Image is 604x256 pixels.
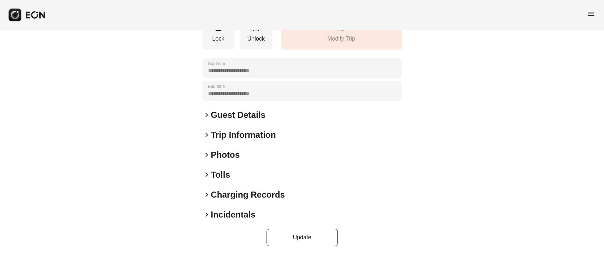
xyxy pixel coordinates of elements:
span: keyboard_arrow_right [202,151,211,159]
span: keyboard_arrow_right [202,111,211,119]
span: keyboard_arrow_right [202,190,211,199]
button: Unlock [240,20,272,49]
h2: Trip Information [211,129,276,141]
h2: Tolls [211,169,230,181]
span: menu [587,10,595,18]
button: Lock [202,20,234,49]
span: keyboard_arrow_right [202,131,211,139]
h2: Incidentals [211,209,255,220]
h2: Guest Details [211,109,265,121]
h2: Photos [211,149,240,161]
h2: Charging Records [211,189,285,200]
button: Update [267,229,338,246]
p: Lock [206,35,231,43]
span: keyboard_arrow_right [202,171,211,179]
p: Unlock [244,35,269,43]
span: keyboard_arrow_right [202,210,211,219]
